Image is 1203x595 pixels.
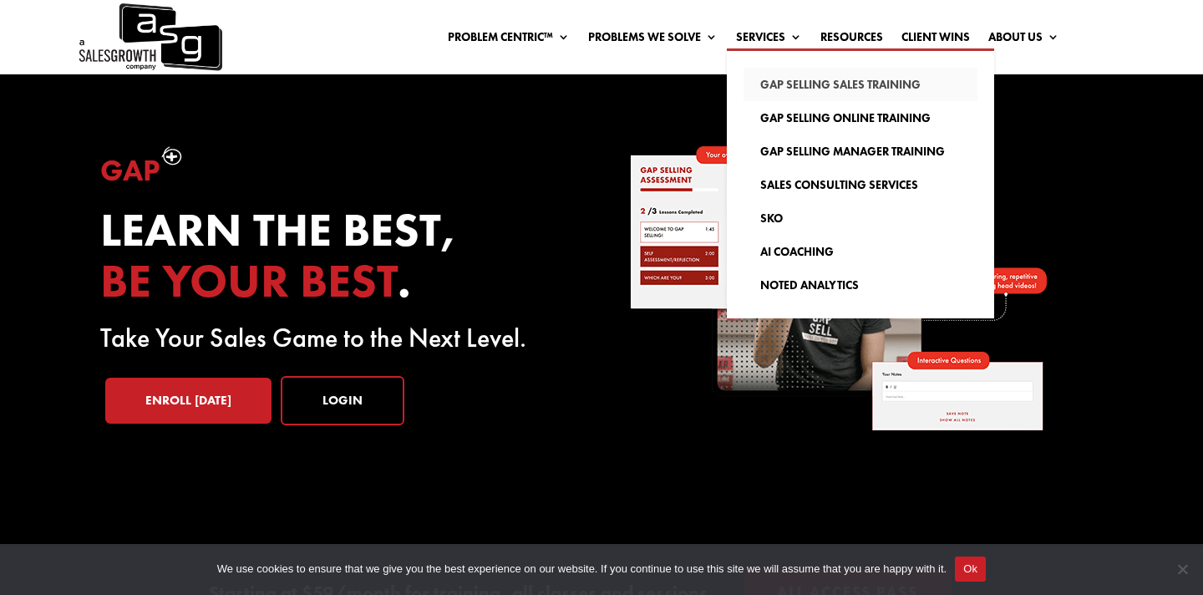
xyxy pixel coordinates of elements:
a: Gap Selling Sales Training [744,68,977,101]
img: plus-symbol-white [161,146,182,165]
h2: Learn the best, . [100,205,574,316]
a: AI Coaching [744,235,977,268]
span: We use cookies to ensure that we give you the best experience on our website. If you continue to ... [217,561,947,577]
span: Gap [100,151,160,190]
a: Problems We Solve [588,31,718,49]
a: Services [736,31,802,49]
button: Ok [955,557,986,582]
a: Problem Centric™ [448,31,570,49]
a: Sales Consulting Services [744,168,977,201]
a: Gap Selling Manager Training [744,135,977,168]
a: Client Wins [901,31,970,49]
img: self-paced-sales-course-online [629,146,1047,430]
a: Resources [820,31,883,49]
p: Take Your Sales Game to the Next Level. [100,328,574,348]
a: SKO [744,201,977,235]
a: About Us [988,31,1059,49]
a: Noted Analytics [744,268,977,302]
a: Gap Selling Online Training [744,101,977,135]
a: Enroll [DATE] [105,378,272,425]
a: Login [281,376,404,426]
span: be your best [100,251,398,311]
span: No [1174,561,1190,577]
